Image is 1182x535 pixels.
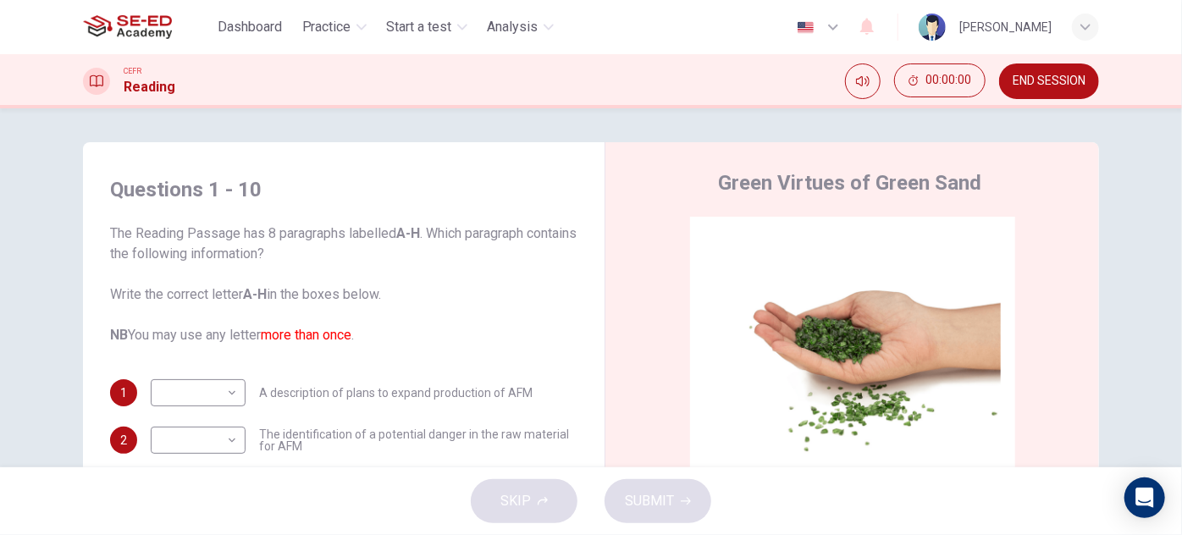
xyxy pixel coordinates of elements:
[110,176,577,203] h4: Questions 1 - 10
[380,12,474,42] button: Start a test
[795,21,816,34] img: en
[919,14,946,41] img: Profile picture
[387,17,452,37] span: Start a test
[110,223,577,345] span: The Reading Passage has 8 paragraphs labelled . Which paragraph contains the following informatio...
[120,434,127,446] span: 2
[83,10,211,44] a: SE-ED Academy logo
[218,17,282,37] span: Dashboard
[481,12,561,42] button: Analysis
[124,77,175,97] h1: Reading
[894,63,986,99] div: Hide
[959,17,1052,37] div: [PERSON_NAME]
[120,387,127,399] span: 1
[110,327,128,343] b: NB
[1124,477,1165,518] div: Open Intercom Messenger
[925,74,971,87] span: 00:00:00
[302,17,351,37] span: Practice
[243,286,267,302] b: A-H
[83,10,172,44] img: SE-ED Academy logo
[488,17,539,37] span: Analysis
[295,12,373,42] button: Practice
[894,63,986,97] button: 00:00:00
[999,63,1099,99] button: END SESSION
[845,63,881,99] div: Mute
[1013,74,1085,88] span: END SESSION
[211,12,289,42] button: Dashboard
[259,387,533,399] span: A description of plans to expand production of AFM
[396,225,420,241] b: A-H
[124,65,141,77] span: CEFR
[261,327,351,343] font: more than once
[259,428,577,452] span: The identification of a potential danger in the raw material for AFM
[719,169,982,196] h4: Green Virtues of Green Sand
